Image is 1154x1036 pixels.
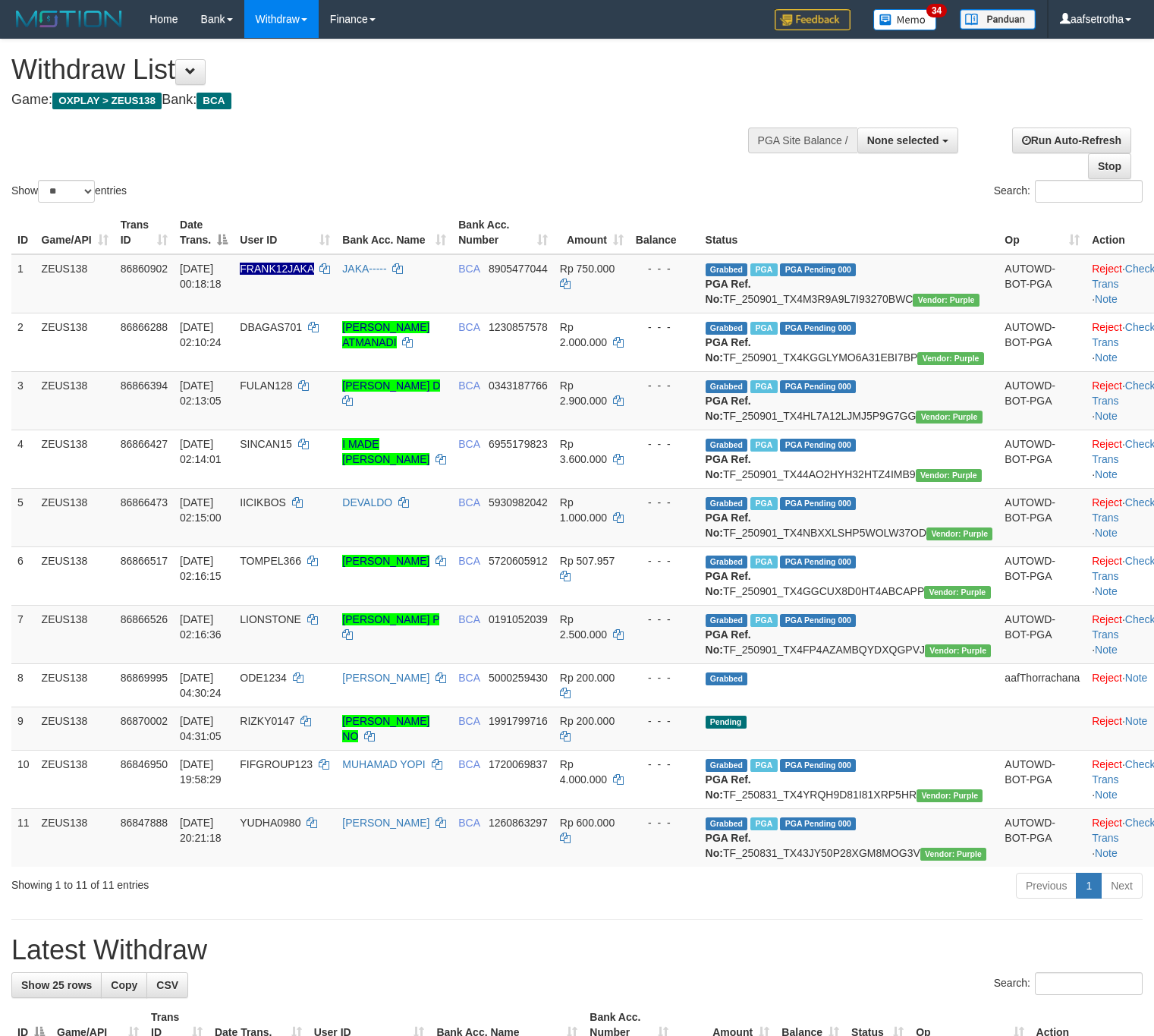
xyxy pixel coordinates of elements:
[342,817,429,829] a: [PERSON_NAME]
[706,336,751,364] b: PGA Ref. No:
[925,644,991,657] span: Vendor URL: https://trx4.1velocity.biz
[926,527,992,540] span: Vendor URL: https://trx4.1velocity.biz
[38,180,95,203] select: Showentries
[700,313,999,371] td: TF_250901_TX4KGGLYMO6A31EBI7BP
[706,628,751,656] b: PGA Ref. No:
[960,9,1036,30] img: panduan.png
[873,9,937,30] img: Button%20Memo.svg
[700,605,999,663] td: TF_250901_TX4FP4AZAMBQYDXQGPVJ
[240,496,286,509] span: IICIKBOS
[998,488,1086,546] td: AUTOWD-BOT-PGA
[917,352,983,365] span: Vendor URL: https://trx4.1velocity.biz
[1095,789,1118,801] a: Note
[706,322,748,335] span: Grabbed
[706,817,748,830] span: Grabbed
[240,715,294,727] span: RIZKY0147
[1035,180,1143,203] input: Search:
[458,263,480,275] span: BCA
[240,758,313,770] span: FIFGROUP123
[240,379,292,392] span: FULAN128
[36,254,115,313] td: ZEUS138
[1092,496,1122,509] a: Reject
[1092,263,1122,275] a: Reject
[917,789,983,802] span: Vendor URL: https://trx4.1velocity.biz
[750,380,777,393] span: Marked by aafpengsreynich
[706,832,751,859] b: PGA Ref. No:
[700,211,999,254] th: Status
[1125,672,1148,684] a: Note
[240,817,300,829] span: YUDHA0980
[342,263,386,275] a: JAKA-----
[780,614,856,627] span: PGA Pending
[636,612,693,627] div: - - -
[342,321,429,348] a: [PERSON_NAME] ATMANADI
[11,313,36,371] td: 2
[560,715,615,727] span: Rp 200.000
[1125,715,1148,727] a: Note
[750,817,777,830] span: Marked by aafnoeunsreypich
[560,672,615,684] span: Rp 200.000
[121,321,168,333] span: 86866288
[1092,817,1122,829] a: Reject
[1095,527,1118,539] a: Note
[706,380,748,393] span: Grabbed
[1095,644,1118,656] a: Note
[706,614,748,627] span: Grabbed
[998,254,1086,313] td: AUTOWD-BOT-PGA
[636,436,693,452] div: - - -
[489,555,548,567] span: Copy 5720605912 to clipboard
[560,613,607,641] span: Rp 2.500.000
[342,438,429,465] a: I MADE [PERSON_NAME]
[180,438,222,465] span: [DATE] 02:14:01
[121,613,168,625] span: 86866526
[700,546,999,605] td: TF_250901_TX4GGCUX8D0HT4ABCAPP
[180,321,222,348] span: [DATE] 02:10:24
[700,430,999,488] td: TF_250901_TX44AO2HYH32HTZ4IMB9
[1095,585,1118,597] a: Note
[342,613,439,625] a: [PERSON_NAME] P
[21,979,92,991] span: Show 25 rows
[1076,873,1102,899] a: 1
[11,430,36,488] td: 4
[780,817,856,830] span: PGA Pending
[452,211,554,254] th: Bank Acc. Number: activate to sort column ascending
[36,211,115,254] th: Game/API: activate to sort column ascending
[706,773,751,801] b: PGA Ref. No:
[994,180,1143,203] label: Search:
[36,707,115,750] td: ZEUS138
[1095,351,1118,364] a: Note
[36,430,115,488] td: ZEUS138
[700,750,999,808] td: TF_250831_TX4YRQH9D81I81XRP5HR
[913,294,979,307] span: Vendor URL: https://trx4.1velocity.biz
[180,496,222,524] span: [DATE] 02:15:00
[706,278,751,305] b: PGA Ref. No:
[489,715,548,727] span: Copy 1991799716 to clipboard
[998,750,1086,808] td: AUTOWD-BOT-PGA
[1016,873,1077,899] a: Previous
[121,672,168,684] span: 86869995
[11,55,754,85] h1: Withdraw List
[458,817,480,829] span: BCA
[146,972,188,998] a: CSV
[750,439,777,452] span: Marked by aafpengsreynich
[780,556,856,568] span: PGA Pending
[560,438,607,465] span: Rp 3.600.000
[234,211,336,254] th: User ID: activate to sort column ascending
[554,211,630,254] th: Amount: activate to sort column ascending
[1092,715,1122,727] a: Reject
[1035,972,1143,995] input: Search:
[11,750,36,808] td: 10
[180,555,222,582] span: [DATE] 02:16:15
[560,379,607,407] span: Rp 2.900.000
[706,497,748,510] span: Grabbed
[636,815,693,830] div: - - -
[180,715,222,742] span: [DATE] 04:31:05
[1088,153,1131,179] a: Stop
[998,808,1086,867] td: AUTOWD-BOT-PGA
[998,430,1086,488] td: AUTOWD-BOT-PGA
[240,613,301,625] span: LIONSTONE
[998,371,1086,430] td: AUTOWD-BOT-PGA
[36,663,115,707] td: ZEUS138
[636,320,693,335] div: - - -
[706,263,748,276] span: Grabbed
